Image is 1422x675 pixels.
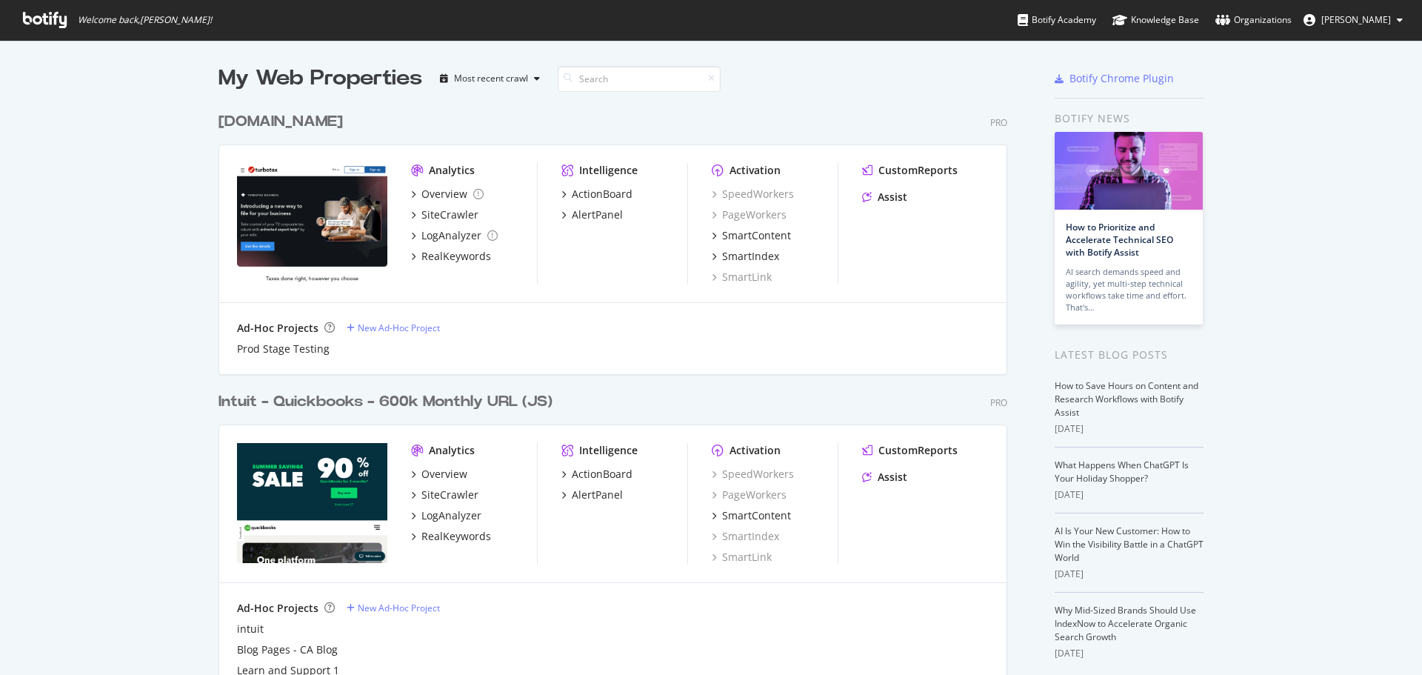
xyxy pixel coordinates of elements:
a: LogAnalyzer [411,228,498,243]
div: AlertPanel [572,488,623,502]
div: Most recent crawl [454,74,528,83]
a: AI Is Your New Customer: How to Win the Visibility Battle in a ChatGPT World [1055,525,1204,564]
div: Ad-Hoc Projects [237,321,318,336]
div: Overview [421,467,467,482]
div: New Ad-Hoc Project [358,322,440,334]
a: SiteCrawler [411,488,478,502]
div: Ad-Hoc Projects [237,601,318,616]
a: SmartIndex [712,529,779,544]
a: LogAnalyzer [411,508,481,523]
a: SmartContent [712,228,791,243]
a: AlertPanel [561,207,623,222]
div: New Ad-Hoc Project [358,602,440,614]
a: [DOMAIN_NAME] [218,111,349,133]
a: Assist [862,190,907,205]
a: RealKeywords [411,249,491,264]
span: Bryson Meunier [1321,13,1391,26]
input: Search [558,66,721,92]
div: SiteCrawler [421,207,478,222]
div: Pro [990,116,1007,129]
div: [DATE] [1055,647,1204,660]
a: What Happens When ChatGPT Is Your Holiday Shopper? [1055,459,1189,485]
a: ActionBoard [561,187,632,202]
a: SiteCrawler [411,207,478,222]
div: Analytics [429,163,475,178]
a: CustomReports [862,163,958,178]
a: SpeedWorkers [712,187,794,202]
div: Overview [421,187,467,202]
div: LogAnalyzer [421,508,481,523]
a: PageWorkers [712,207,787,222]
a: SmartLink [712,270,772,285]
div: Intuit - Quickbooks - 600k Monthly URL (JS) [218,391,553,413]
div: SmartContent [722,228,791,243]
a: Assist [862,470,907,485]
div: My Web Properties [218,64,422,93]
div: Analytics [429,443,475,458]
a: SmartContent [712,508,791,523]
div: [DATE] [1055,422,1204,436]
div: AI search demands speed and agility, yet multi-step technical workflows take time and effort. Tha... [1066,266,1192,313]
div: Intelligence [579,163,638,178]
div: Organizations [1215,13,1292,27]
button: Most recent crawl [434,67,546,90]
div: SmartContent [722,508,791,523]
a: Blog Pages - CA Blog [237,642,338,657]
a: intuit [237,622,264,636]
a: Why Mid-Sized Brands Should Use IndexNow to Accelerate Organic Search Growth [1055,604,1196,643]
div: [DOMAIN_NAME] [218,111,343,133]
button: [PERSON_NAME] [1292,8,1415,32]
div: Activation [730,163,781,178]
div: Botify news [1055,110,1204,127]
a: New Ad-Hoc Project [347,322,440,334]
a: SmartLink [712,550,772,565]
div: RealKeywords [421,249,491,264]
img: turbotax.intuit.ca [237,163,387,283]
img: quickbooks.intuit.com [237,443,387,563]
div: SiteCrawler [421,488,478,502]
div: Knowledge Base [1112,13,1199,27]
div: Pro [990,396,1007,409]
div: SmartIndex [722,249,779,264]
div: Assist [878,190,907,205]
a: Intuit - Quickbooks - 600k Monthly URL (JS) [218,391,558,413]
a: Prod Stage Testing [237,342,330,356]
a: SpeedWorkers [712,467,794,482]
div: Latest Blog Posts [1055,347,1204,363]
div: AlertPanel [572,207,623,222]
a: Botify Chrome Plugin [1055,71,1174,86]
div: ActionBoard [572,467,632,482]
div: Intelligence [579,443,638,458]
div: CustomReports [878,443,958,458]
a: How to Save Hours on Content and Research Workflows with Botify Assist [1055,379,1198,419]
div: CustomReports [878,163,958,178]
div: Assist [878,470,907,485]
a: RealKeywords [411,529,491,544]
span: Welcome back, [PERSON_NAME] ! [78,14,212,26]
a: Overview [411,187,484,202]
a: AlertPanel [561,488,623,502]
div: LogAnalyzer [421,228,481,243]
a: PageWorkers [712,488,787,502]
div: [DATE] [1055,488,1204,502]
div: [DATE] [1055,568,1204,581]
div: Botify Chrome Plugin [1069,71,1174,86]
div: RealKeywords [421,529,491,544]
a: Overview [411,467,467,482]
div: ActionBoard [572,187,632,202]
a: CustomReports [862,443,958,458]
a: How to Prioritize and Accelerate Technical SEO with Botify Assist [1066,221,1173,259]
img: How to Prioritize and Accelerate Technical SEO with Botify Assist [1055,132,1203,210]
a: New Ad-Hoc Project [347,602,440,614]
div: Botify Academy [1018,13,1096,27]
